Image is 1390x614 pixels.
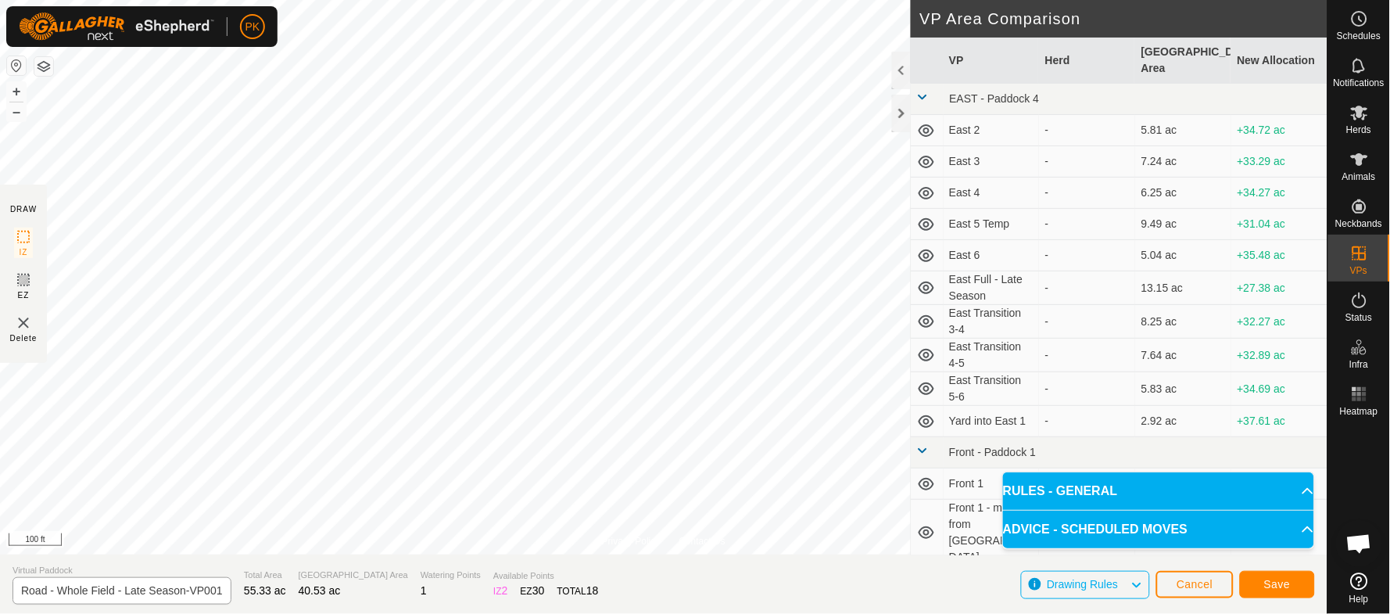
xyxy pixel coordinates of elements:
div: DRAW [10,203,37,215]
td: 4.3 ac [1135,469,1231,500]
td: East 3 [944,146,1040,178]
div: - [1045,216,1129,232]
div: - [1045,347,1129,364]
td: +32.89 ac [1231,339,1327,372]
div: - [1045,153,1129,170]
td: 5.04 ac [1135,240,1231,271]
div: TOTAL [557,583,599,599]
img: VP [14,314,33,332]
span: 30 [532,584,545,597]
span: [GEOGRAPHIC_DATA] Area [299,569,408,582]
span: Notifications [1334,78,1385,88]
span: Status [1345,313,1372,322]
span: 1 [421,584,427,597]
span: Front - Paddock 1 [950,446,1037,458]
span: Cancel [1177,578,1213,591]
th: New Allocation [1231,38,1327,84]
td: 5.81 ac [1135,115,1231,146]
td: +35.48 ac [1231,240,1327,271]
span: PK [245,19,260,35]
td: East Transition 4-5 [944,339,1040,372]
td: 7.64 ac [1135,339,1231,372]
td: Front 1 [944,469,1040,500]
td: East 6 [944,240,1040,271]
img: Gallagher Logo [19,13,214,41]
span: 40.53 ac [299,584,341,597]
td: 9.49 ac [1135,209,1231,240]
span: Infra [1349,360,1368,369]
td: +31.04 ac [1231,209,1327,240]
td: East 4 [944,178,1040,209]
span: 2 [502,584,508,597]
td: East Full - Late Season [944,271,1040,305]
p-accordion-header: RULES - GENERAL [1003,472,1314,510]
span: Drawing Rules [1047,578,1118,591]
td: 7.24 ac [1135,146,1231,178]
h2: VP Area Comparison [920,9,1327,28]
td: East Transition 3-4 [944,305,1040,339]
div: - [1045,247,1129,264]
span: Watering Points [421,569,481,582]
div: - [1045,381,1129,397]
td: Front 1 - move from [GEOGRAPHIC_DATA] [944,500,1040,566]
span: Heatmap [1340,407,1378,416]
td: +33.29 ac [1231,146,1327,178]
td: Yard into East 1 [944,406,1040,437]
span: IZ [20,246,28,258]
span: Delete [10,332,38,344]
button: Reset Map [7,56,26,75]
span: Animals [1342,172,1376,181]
button: Save [1240,571,1315,598]
span: Help [1349,594,1369,604]
div: EZ [521,583,545,599]
p-accordion-header: ADVICE - SCHEDULED MOVES [1003,511,1314,548]
div: - [1045,122,1129,138]
td: 2.92 ac [1135,406,1231,437]
span: VPs [1350,266,1367,275]
th: Herd [1039,38,1135,84]
a: Privacy Policy [602,534,661,548]
span: Available Points [493,569,599,583]
span: Save [1264,578,1291,591]
span: Herds [1346,125,1371,135]
span: Schedules [1337,31,1381,41]
div: IZ [493,583,507,599]
td: 8.25 ac [1135,305,1231,339]
td: East 2 [944,115,1040,146]
button: Cancel [1156,571,1234,598]
td: 5.83 ac [1135,372,1231,406]
td: +32.27 ac [1231,305,1327,339]
button: Map Layers [34,57,53,76]
div: - [1045,413,1129,429]
td: +27.38 ac [1231,271,1327,305]
td: +36.23 ac [1231,469,1327,500]
td: +34.27 ac [1231,178,1327,209]
a: Help [1328,566,1390,610]
div: - [1045,185,1129,201]
span: Virtual Paddock [13,564,231,577]
span: ADVICE - SCHEDULED MOVES [1003,520,1188,539]
button: + [7,82,26,101]
td: East Transition 5-6 [944,372,1040,406]
span: RULES - GENERAL [1003,482,1118,501]
span: 18 [586,584,599,597]
th: [GEOGRAPHIC_DATA] Area [1135,38,1231,84]
span: EZ [18,289,30,301]
div: - [1045,280,1129,296]
td: +34.69 ac [1231,372,1327,406]
td: East 5 Temp [944,209,1040,240]
td: 13.15 ac [1135,271,1231,305]
button: – [7,102,26,121]
th: VP [944,38,1040,84]
td: +37.61 ac [1231,406,1327,437]
div: - [1045,314,1129,330]
a: Contact Us [679,534,725,548]
div: Open chat [1336,520,1383,567]
td: +34.72 ac [1231,115,1327,146]
span: EAST - Paddock 4 [950,92,1040,105]
td: 6.25 ac [1135,178,1231,209]
span: Neckbands [1335,219,1382,228]
span: Total Area [244,569,286,582]
span: 55.33 ac [244,584,286,597]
